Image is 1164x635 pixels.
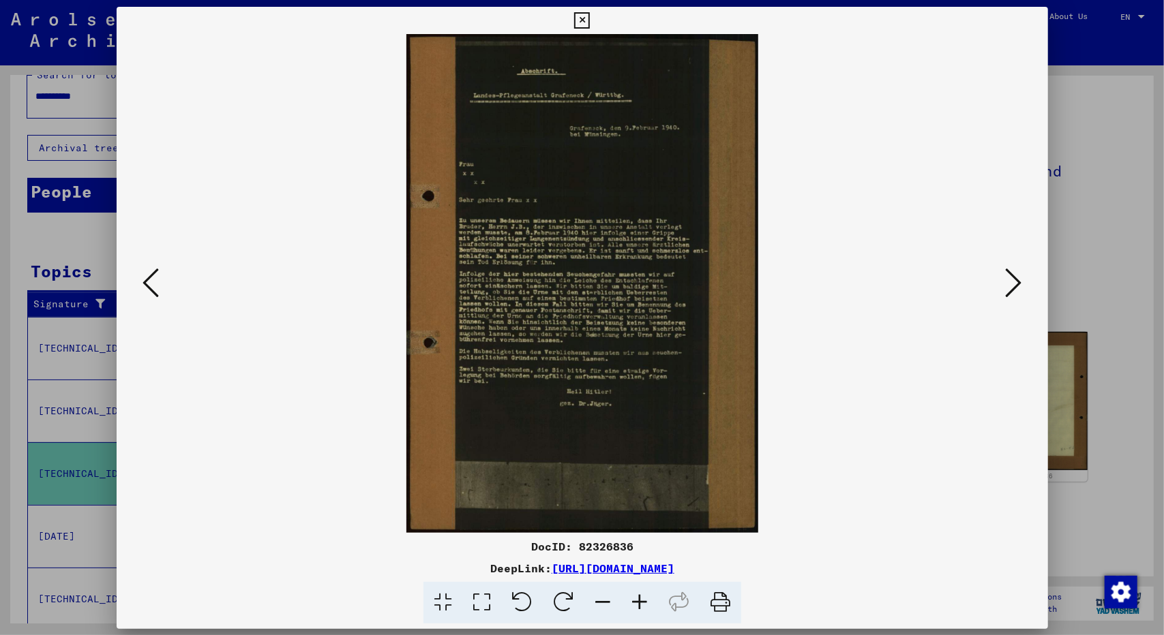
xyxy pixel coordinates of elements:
[552,561,674,575] a: [URL][DOMAIN_NAME]
[163,34,1002,533] img: 001.jpg
[117,560,1048,576] div: DeepLink:
[1104,575,1137,608] div: Change consent
[1105,576,1137,608] img: Change consent
[117,538,1048,555] div: DocID: 82326836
